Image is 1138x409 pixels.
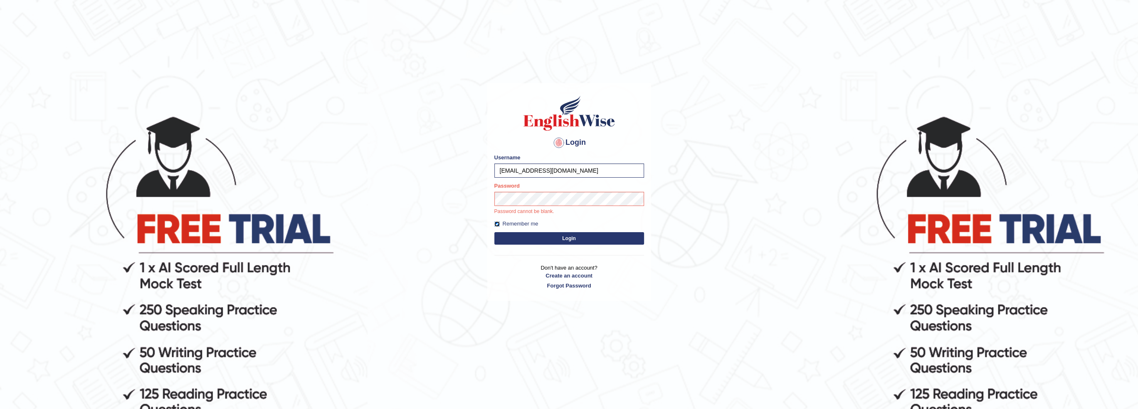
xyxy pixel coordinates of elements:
label: Password [494,182,520,190]
a: Create an account [494,272,644,280]
label: Username [494,154,521,161]
button: Login [494,232,644,245]
a: Forgot Password [494,282,644,290]
input: Remember me [494,221,500,227]
img: Logo of English Wise sign in for intelligent practice with AI [522,94,617,132]
p: Don't have an account? [494,264,644,290]
p: Password cannot be blank. [494,208,644,216]
h4: Login [494,136,644,149]
label: Remember me [494,220,538,228]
